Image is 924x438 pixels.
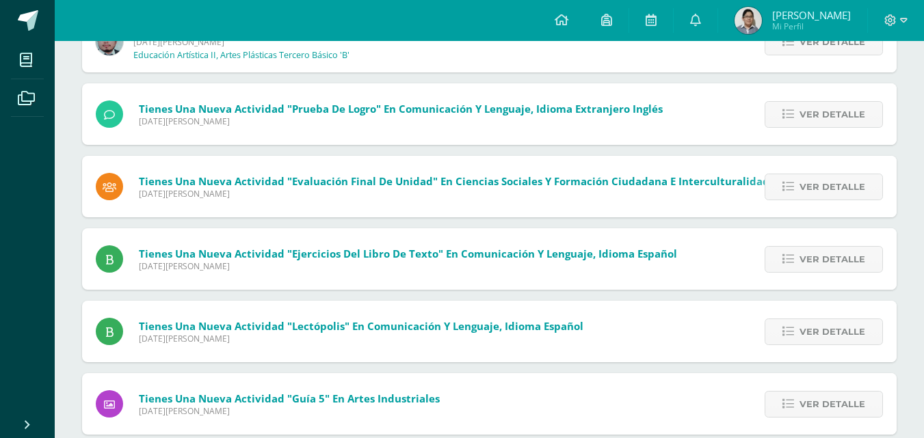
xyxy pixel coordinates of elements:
span: Ver detalle [800,174,865,200]
span: [DATE][PERSON_NAME] [133,36,395,48]
span: Tienes una nueva actividad "prueba de logro" En Comunicación y Lenguaje, Idioma Extranjero Inglés [139,102,663,115]
span: [DATE][PERSON_NAME] [139,188,769,200]
span: Tienes una nueva actividad "Lectópolis" En Comunicación y Lenguaje, Idioma Español [139,319,583,333]
span: Ver detalle [800,319,865,344]
p: Educación Artística II, Artes Plásticas Tercero Básico 'B' [133,50,349,61]
span: Ver detalle [800,247,865,272]
span: Ver detalle [800,102,865,127]
span: Ver detalle [800,392,865,417]
span: Tienes una nueva actividad "Guía 5" En Artes Industriales [139,392,440,405]
span: Mi Perfil [772,20,851,32]
span: [DATE][PERSON_NAME] [139,115,663,127]
span: Tienes una nueva actividad "Ejercicios del libro de texto" En Comunicación y Lenguaje, Idioma Esp... [139,247,677,260]
span: [PERSON_NAME] [772,8,851,22]
span: [DATE][PERSON_NAME] [139,260,677,272]
span: [DATE][PERSON_NAME] [139,333,583,344]
img: 08d55dac451e2f653b67fa7260e6238e.png [735,7,762,34]
span: Ver detalle [800,29,865,55]
span: Tienes una nueva actividad "Evaluación final de unidad" En Ciencias Sociales y Formación Ciudadan... [139,174,769,188]
span: [DATE][PERSON_NAME] [139,405,440,417]
img: 5fac68162d5e1b6fbd390a6ac50e103d.png [96,28,123,55]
